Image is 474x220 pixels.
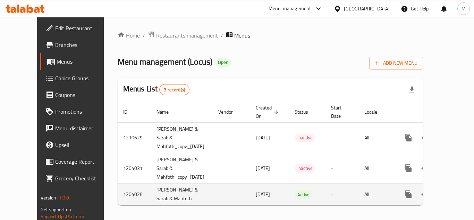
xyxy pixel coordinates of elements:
td: All [359,122,395,153]
span: [DATE] [256,133,270,142]
a: Menu disclaimer [40,120,116,137]
span: Get support on: [41,205,73,214]
div: Export file [404,81,420,98]
span: Add New Menu [375,59,417,67]
td: [PERSON_NAME] & Sarab & Mahfoth [151,184,213,205]
span: Coupons [55,91,111,99]
td: 1204026 [118,184,151,205]
a: Home [118,31,140,40]
span: Edit Restaurant [55,24,111,32]
td: [PERSON_NAME] & Sarab & Mahfoth_copy_[DATE] [151,122,213,153]
div: Active [295,190,312,199]
button: Add New Menu [369,57,423,70]
nav: breadcrumb [118,31,423,40]
td: - [325,153,359,184]
span: Menus [234,31,250,40]
a: Upsell [40,137,116,153]
li: / [143,31,145,40]
span: Active [295,191,312,199]
span: Branches [55,41,111,49]
span: Inactive [295,164,315,172]
span: Menu management ( Locus ) [118,54,212,70]
table: enhanced table [118,101,472,206]
button: Change Status [417,160,433,177]
td: All [359,153,395,184]
span: [DATE] [256,164,270,173]
span: Created On [256,104,281,120]
div: Open [215,58,231,67]
a: Choice Groups [40,70,116,87]
span: ID [123,108,136,116]
span: Open [215,59,231,65]
li: / [221,31,223,40]
span: Status [295,108,317,116]
span: M [462,5,466,13]
a: Branches [40,36,116,53]
td: - [325,184,359,205]
a: Promotions [40,103,116,120]
span: Start Date [331,104,350,120]
td: [PERSON_NAME] & Sarab & Mahfoth_copy_[DATE] [151,153,213,184]
span: Menu disclaimer [55,124,111,132]
span: Upsell [55,141,111,149]
button: more [400,129,417,146]
div: Inactive [295,164,315,173]
span: Restaurants management [156,31,218,40]
span: Name [156,108,178,116]
a: Edit Restaurant [40,20,116,36]
button: Change Status [417,186,433,203]
span: 1.0.0 [59,193,69,202]
td: 1210629 [118,122,151,153]
td: - [325,122,359,153]
h2: Menus List [123,84,189,95]
th: Actions [395,101,472,123]
span: Menus [57,57,111,66]
td: All [359,184,395,205]
span: Grocery Checklist [55,174,111,182]
div: [GEOGRAPHIC_DATA] [344,5,390,13]
a: Grocery Checklist [40,170,116,187]
button: more [400,160,417,177]
a: Menus [40,53,116,70]
span: Locale [364,108,386,116]
a: Coupons [40,87,116,103]
button: Change Status [417,129,433,146]
a: Restaurants management [148,31,218,40]
span: [DATE] [256,190,270,199]
a: Coverage Report [40,153,116,170]
div: Menu-management [269,5,311,13]
span: Inactive [295,134,315,142]
td: 1204031 [118,153,151,184]
span: Coverage Report [55,157,111,166]
span: 3 record(s) [160,87,189,93]
div: Total records count [159,84,189,95]
span: Choice Groups [55,74,111,82]
span: Promotions [55,107,111,116]
span: Vendor [218,108,242,116]
button: more [400,186,417,203]
span: Version: [41,193,58,202]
